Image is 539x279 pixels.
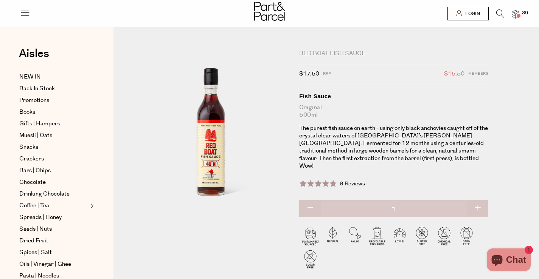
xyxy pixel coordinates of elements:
[340,180,365,188] span: 9 Reviews
[299,225,322,247] img: P_P-ICONS-Live_Bec_V11_Sustainable_Sourced.svg
[19,260,88,269] a: Oils | Vinegar | Ghee
[136,50,288,228] img: Fish Sauce
[388,225,411,247] img: P_P-ICONS-Live_Bec_V11_Low_Gi.svg
[19,84,55,93] span: Back In Stock
[19,131,52,140] span: Muesli | Oats
[19,190,88,199] a: Drinking Chocolate
[19,248,52,257] span: Spices | Salt
[19,131,88,140] a: Muesli | Oats
[455,225,478,247] img: P_P-ICONS-Live_Bec_V11_Dairy_Free.svg
[299,50,488,57] div: Red Boat Fish Sauce
[19,178,88,187] a: Chocolate
[19,143,88,152] a: Snacks
[19,154,88,163] a: Crackers
[299,248,322,270] img: P_P-ICONS-Live_Bec_V11_Sugar_Free.svg
[323,69,331,79] span: RRP
[299,69,319,79] span: $17.50
[19,72,41,82] span: NEW IN
[19,45,49,62] span: Aisles
[19,166,51,175] span: Bars | Chips
[19,143,38,152] span: Snacks
[19,213,88,222] a: Spreads | Honey
[19,72,88,82] a: NEW IN
[512,10,519,18] a: 39
[19,190,70,199] span: Drinking Chocolate
[299,200,488,219] input: QTY Fish Sauce
[19,201,49,210] span: Coffee | Tea
[520,10,530,17] span: 39
[19,96,49,105] span: Promotions
[19,48,49,67] a: Aisles
[19,166,88,175] a: Bars | Chips
[485,248,533,273] inbox-online-store-chat: Shopify online store chat
[19,260,71,269] span: Oils | Vinegar | Ghee
[19,178,46,187] span: Chocolate
[19,236,48,245] span: Dried Fruit
[19,108,88,117] a: Books
[463,11,480,17] span: Login
[322,225,344,247] img: P_P-ICONS-Live_Bec_V11_Natural.svg
[19,213,62,222] span: Spreads | Honey
[19,108,35,117] span: Books
[254,2,285,21] img: Part&Parcel
[299,92,488,100] div: Fish Sauce
[366,225,388,247] img: P_P-ICONS-Live_Bec_V11_Recyclable_Packaging.svg
[19,248,88,257] a: Spices | Salt
[19,119,60,128] span: Gifts | Hampers
[19,225,52,234] span: Seeds | Nuts
[411,225,433,247] img: P_P-ICONS-Live_Bec_V11_Gluten_Free.svg
[89,201,94,210] button: Expand/Collapse Coffee | Tea
[19,154,44,163] span: Crackers
[19,96,88,105] a: Promotions
[447,7,489,20] a: Login
[344,225,366,247] img: P_P-ICONS-Live_Bec_V11_Paleo.svg
[19,84,88,93] a: Back In Stock
[19,236,88,245] a: Dried Fruit
[444,69,464,79] span: $15.50
[19,119,88,128] a: Gifts | Hampers
[19,201,88,210] a: Coffee | Tea
[19,225,88,234] a: Seeds | Nuts
[468,69,488,79] span: Members
[433,225,455,247] img: P_P-ICONS-Live_Bec_V11_Chemical_Free.svg
[299,125,488,170] p: The purest fish sauce on earth - using only black anchovies caught off of the crystal clear water...
[299,104,488,119] div: Original 500ml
